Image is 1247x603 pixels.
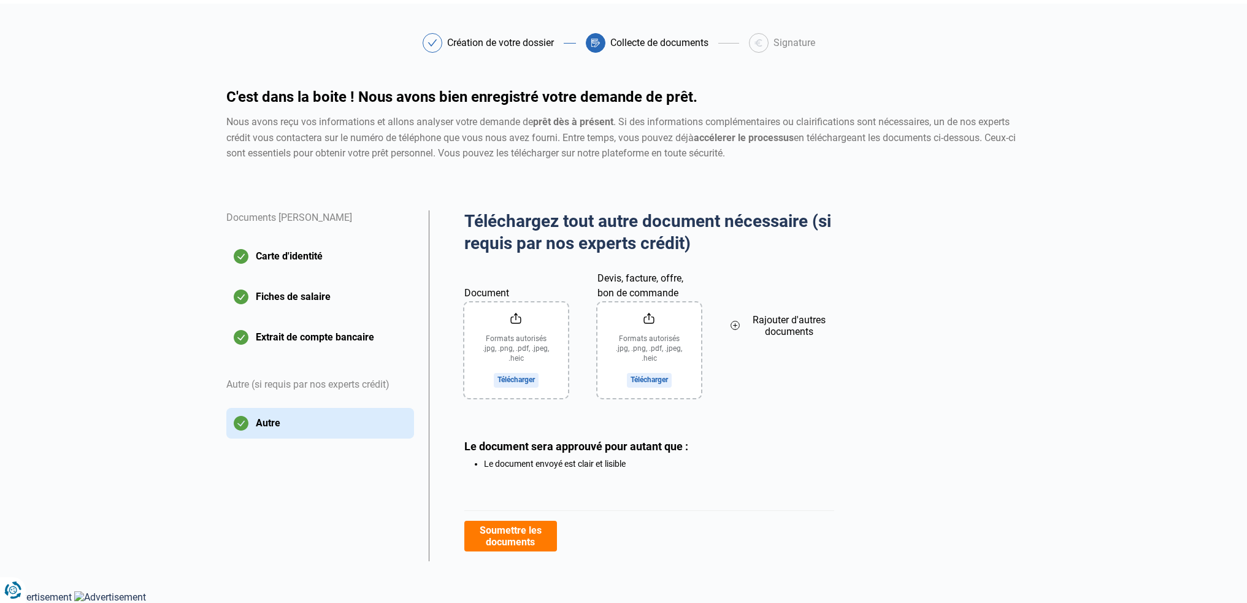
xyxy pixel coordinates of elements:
span: Rajouter d'autres documents [745,314,834,337]
button: Fiches de salaire [226,282,414,312]
strong: accélerer le processus [694,132,794,144]
h1: C'est dans la boite ! Nous avons bien enregistré votre demande de prêt. [226,90,1021,104]
button: Rajouter d'autres documents [731,270,834,382]
button: Extrait de compte bancaire [226,322,414,353]
img: Advertisement [74,591,146,603]
h2: Téléchargez tout autre document nécessaire (si requis par nos experts crédit) [464,210,834,255]
label: Devis, facture, offre, bon de commande [597,270,701,301]
div: Autre (si requis par nos experts crédit) [226,363,414,408]
div: Collecte de documents [610,38,708,48]
div: Création de votre dossier [447,38,554,48]
div: Signature [773,38,815,48]
button: Carte d'identité [226,241,414,272]
button: Autre [226,408,414,439]
strong: prêt dès à présent [533,116,613,128]
label: Document [464,270,568,301]
div: Documents [PERSON_NAME] [226,210,414,241]
li: Le document envoyé est clair et lisible [484,459,834,469]
button: Soumettre les documents [464,521,557,551]
div: Nous avons reçu vos informations et allons analyser votre demande de . Si des informations complé... [226,114,1021,161]
div: Le document sera approuvé pour autant que : [464,440,834,453]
